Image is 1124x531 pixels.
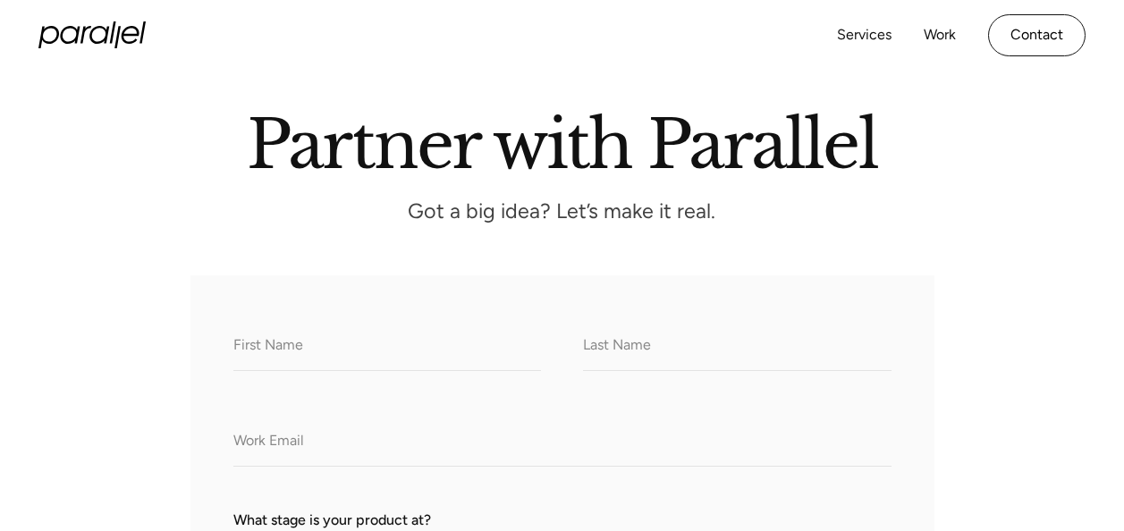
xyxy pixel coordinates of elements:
input: First Name [233,322,542,371]
a: Work [924,22,956,48]
p: Got a big idea? Let’s make it real. [159,204,964,219]
a: Contact [988,14,1086,56]
h2: Partner with Parallel [97,114,1027,169]
a: Services [837,22,892,48]
label: What stage is your product at? [233,510,892,531]
input: Work Email [233,417,892,467]
input: Last Name [583,322,892,371]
